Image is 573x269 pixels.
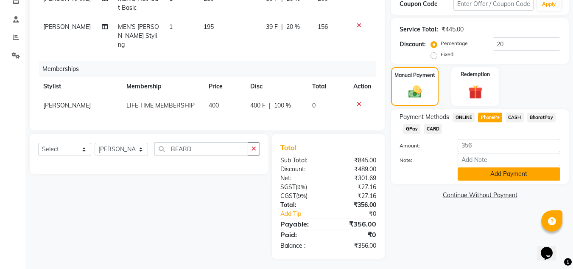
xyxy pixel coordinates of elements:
[38,77,121,96] th: Stylist
[328,183,383,192] div: ₹27.16
[121,77,204,96] th: Membership
[43,23,91,31] span: [PERSON_NAME]
[400,113,449,122] span: Payment Methods
[338,210,383,218] div: ₹0
[126,102,195,109] span: LIFE TIME MEMBERSHIP
[274,101,291,110] span: 100 %
[245,77,307,96] th: Disc
[328,156,383,165] div: ₹845.00
[169,23,173,31] span: 1
[274,229,328,240] div: Paid:
[424,124,442,134] span: CARD
[328,165,383,174] div: ₹489.00
[286,23,300,31] span: 20 %
[274,210,337,218] a: Add Tip
[404,84,426,99] img: _cash.svg
[209,102,219,109] span: 400
[328,174,383,183] div: ₹301.69
[348,77,376,96] th: Action
[458,153,560,166] input: Add Note
[297,184,305,190] span: 9%
[318,23,328,31] span: 156
[328,201,383,210] div: ₹356.00
[274,165,328,174] div: Discount:
[478,113,502,122] span: PhonePe
[441,51,453,58] label: Fixed
[274,201,328,210] div: Total:
[458,139,560,152] input: Amount
[506,113,524,122] span: CASH
[274,174,328,183] div: Net:
[442,25,464,34] div: ₹445.00
[280,183,296,191] span: SGST
[441,40,468,47] label: Percentage
[453,113,475,122] span: ONLINE
[269,101,271,110] span: |
[274,183,328,192] div: ( )
[527,113,556,122] span: BharatPay
[280,143,300,152] span: Total
[312,102,316,109] span: 0
[393,142,451,150] label: Amount:
[154,142,248,156] input: Search
[118,23,159,48] span: MEN'S [PERSON_NAME] Styling
[400,25,438,34] div: Service Total:
[274,219,328,229] div: Payable:
[458,167,560,181] button: Add Payment
[266,23,278,31] span: 39 F
[461,71,490,78] label: Redemption
[274,192,328,201] div: ( )
[39,61,383,77] div: Memberships
[328,219,383,229] div: ₹356.00
[328,241,383,250] div: ₹356.00
[280,192,296,200] span: CGST
[537,235,565,261] iframe: chat widget
[281,23,283,31] span: |
[394,71,435,79] label: Manual Payment
[464,83,487,101] img: _gift.svg
[204,23,214,31] span: 195
[298,193,306,199] span: 9%
[328,229,383,240] div: ₹0
[204,77,245,96] th: Price
[250,101,266,110] span: 400 F
[307,77,348,96] th: Total
[274,241,328,250] div: Balance :
[403,124,420,134] span: GPay
[393,156,451,164] label: Note:
[328,192,383,201] div: ₹27.16
[274,156,328,165] div: Sub Total:
[400,40,426,49] div: Discount:
[43,102,91,109] span: [PERSON_NAME]
[393,191,567,200] a: Continue Without Payment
